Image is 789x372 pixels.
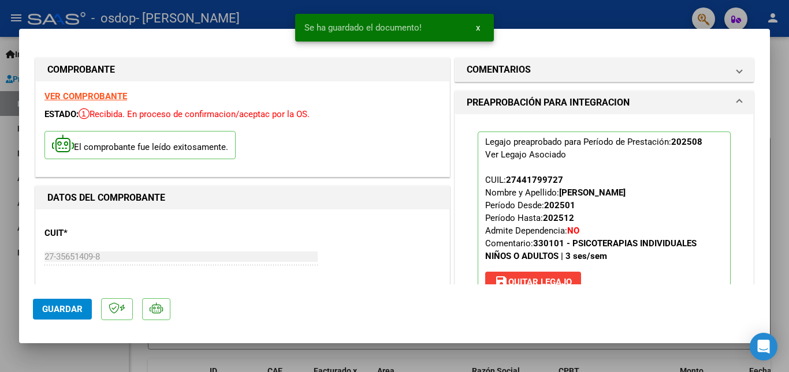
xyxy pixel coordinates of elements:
div: Open Intercom Messenger [750,333,777,360]
button: Guardar [33,299,92,320]
span: ESTADO: [44,109,79,119]
strong: NO [567,226,579,236]
span: Recibida. En proceso de confirmacion/aceptac por la OS. [79,109,310,119]
span: Guardar [42,304,83,314]
div: Ver Legajo Asociado [485,148,566,161]
mat-icon: save [494,275,508,288]
mat-expansion-panel-header: PREAPROBACIÓN PARA INTEGRACION [455,91,753,114]
div: PREAPROBACIÓN PARA INTEGRACION [455,114,753,324]
h1: COMENTARIOS [467,63,531,77]
p: El comprobante fue leído exitosamente. [44,131,236,159]
strong: DATOS DEL COMPROBANTE [47,192,165,203]
strong: [PERSON_NAME] [559,187,626,198]
button: x [467,17,489,38]
span: CUIL: Nombre y Apellido: Período Desde: Período Hasta: Admite Dependencia: [485,175,697,261]
button: Quitar Legajo [485,272,581,292]
p: CUIT [44,227,163,240]
p: Legajo preaprobado para Período de Prestación: [478,131,731,298]
strong: 202512 [543,213,574,223]
strong: 330101 - PSICOTERAPIAS INDIVIDUALES NIÑOS O ADULTOS | 3 ses/sem [485,238,697,261]
strong: 202508 [671,137,702,147]
a: VER COMPROBANTE [44,91,127,102]
div: 27441799727 [506,174,563,186]
span: Quitar Legajo [494,277,572,287]
span: x [476,22,480,33]
span: Comentario: [485,238,697,261]
h1: PREAPROBACIÓN PARA INTEGRACION [467,96,630,110]
strong: 202501 [544,200,575,211]
strong: COMPROBANTE [47,64,115,75]
span: Se ha guardado el documento! [304,22,422,33]
mat-expansion-panel-header: COMENTARIOS [455,58,753,81]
